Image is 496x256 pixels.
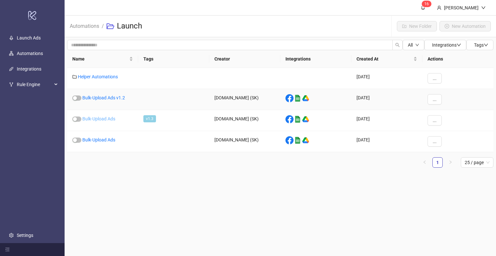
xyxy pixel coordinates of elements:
[280,50,351,68] th: Integrations
[68,22,100,29] a: Automations
[428,136,442,147] button: ...
[102,16,104,37] li: /
[466,40,493,50] button: Tagsdown
[441,4,481,11] div: [PERSON_NAME]
[117,21,142,31] h3: Launch
[209,50,280,68] th: Creator
[422,50,493,68] th: Actions
[428,73,442,83] button: ...
[72,55,128,62] span: Name
[209,89,280,110] div: [DOMAIN_NAME] (SK)
[445,157,456,168] button: right
[72,74,77,79] span: folder
[408,42,413,48] span: All
[5,247,10,252] span: menu-fold
[403,40,424,50] button: Alldown
[432,42,461,48] span: Integrations
[465,158,490,167] span: 25 / page
[143,115,156,122] span: v1.3
[423,160,427,164] span: left
[427,2,429,6] span: 6
[428,94,442,105] button: ...
[82,137,115,142] a: Bulk-Upload Ads
[445,157,456,168] li: Next Page
[424,40,466,50] button: Integrationsdown
[395,43,400,47] span: search
[351,131,422,152] div: [DATE]
[433,158,442,167] a: 1
[17,78,52,91] span: Rule Engine
[474,42,488,48] span: Tags
[17,233,33,238] a: Settings
[433,97,437,102] span: ...
[78,74,118,79] a: Helper Automations
[351,110,422,131] div: [DATE]
[17,66,41,72] a: Integrations
[209,110,280,131] div: [DOMAIN_NAME] (SK)
[67,50,138,68] th: Name
[419,157,430,168] li: Previous Page
[433,118,437,123] span: ...
[209,131,280,152] div: [DOMAIN_NAME] (SK)
[424,2,427,6] span: 1
[351,50,422,68] th: Created At
[449,160,452,164] span: right
[17,35,41,40] a: Launch Ads
[397,21,437,31] button: New Folder
[351,89,422,110] div: [DATE]
[484,43,488,47] span: down
[439,21,491,31] button: New Automation
[82,116,115,121] a: Bulk-Upload Ads
[107,22,114,30] span: folder-open
[9,82,14,87] span: fork
[461,157,493,168] div: Page Size
[433,76,437,81] span: ...
[419,157,430,168] button: left
[428,115,442,126] button: ...
[437,6,441,10] span: user
[433,139,437,144] span: ...
[82,95,125,100] a: Bulk-Upload Ads v1.2
[138,50,209,68] th: Tags
[457,43,461,47] span: down
[415,43,419,47] span: down
[481,6,486,10] span: down
[17,51,43,56] a: Automations
[351,68,422,89] div: [DATE]
[422,1,431,7] sup: 16
[356,55,412,62] span: Created At
[421,5,425,10] span: bell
